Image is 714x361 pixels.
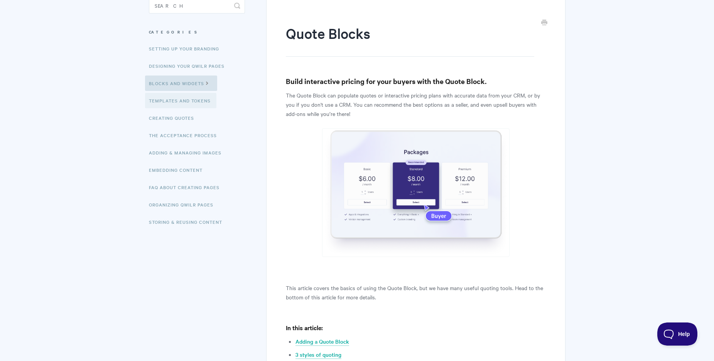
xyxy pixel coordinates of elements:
[541,19,547,27] a: Print this Article
[149,197,219,212] a: Organizing Qwilr Pages
[149,145,227,160] a: Adding & Managing Images
[149,180,225,195] a: FAQ About Creating Pages
[149,41,225,56] a: Setting up your Branding
[149,128,223,143] a: The Acceptance Process
[149,162,208,178] a: Embedding Content
[149,110,200,126] a: Creating Quotes
[286,24,534,57] h1: Quote Blocks
[149,214,228,230] a: Storing & Reusing Content
[322,128,510,257] img: file-30ANXqc23E.png
[149,58,230,74] a: Designing Your Qwilr Pages
[286,91,545,118] p: The Quote Block can populate quotes or interactive pricing plans with accurate data from your CRM...
[149,25,245,39] h3: Categories
[145,93,216,108] a: Templates and Tokens
[295,351,341,359] a: 3 styles of quoting
[295,337,349,346] a: Adding a Quote Block
[286,76,545,87] h3: Build interactive pricing for your buyers with the Quote Block.
[286,323,545,332] h4: In this article:
[145,76,217,91] a: Blocks and Widgets
[657,322,699,346] iframe: Toggle Customer Support
[286,283,545,302] p: This article covers the basics of using the Quote Block, but we have many useful quoting tools. H...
